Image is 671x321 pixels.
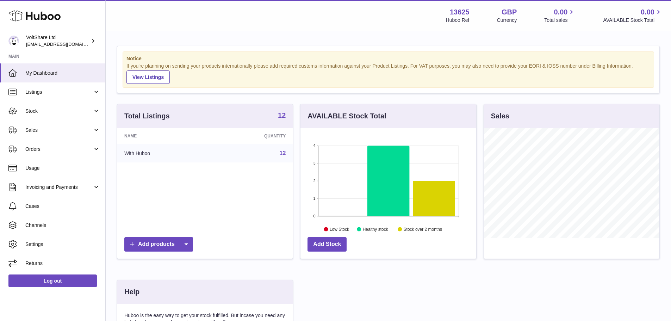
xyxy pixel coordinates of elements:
span: 0.00 [641,7,654,17]
strong: 12 [278,112,286,119]
a: Add products [124,237,193,252]
span: 0.00 [554,7,568,17]
span: Usage [25,165,100,172]
span: Cases [25,203,100,210]
h3: Sales [491,111,509,121]
span: AVAILABLE Stock Total [603,17,663,24]
strong: GBP [502,7,517,17]
strong: Notice [126,55,650,62]
text: 2 [313,179,316,183]
div: Huboo Ref [446,17,470,24]
img: internalAdmin-13625@internal.huboo.com [8,36,19,46]
th: Quantity [210,128,293,144]
span: Sales [25,127,93,134]
h3: Help [124,287,139,297]
text: 0 [313,214,316,218]
th: Name [117,128,210,144]
div: Currency [497,17,517,24]
a: View Listings [126,70,170,84]
div: VoltShare Ltd [26,34,89,48]
h3: AVAILABLE Stock Total [307,111,386,121]
span: Returns [25,260,100,267]
text: Low Stock [330,227,349,232]
td: With Huboo [117,144,210,162]
span: Stock [25,108,93,115]
span: Channels [25,222,100,229]
span: Invoicing and Payments [25,184,93,191]
span: [EMAIL_ADDRESS][DOMAIN_NAME] [26,41,104,47]
text: Stock over 2 months [404,227,442,232]
a: 12 [280,150,286,156]
a: 12 [278,112,286,120]
span: My Dashboard [25,70,100,76]
span: Orders [25,146,93,153]
a: Add Stock [307,237,347,252]
text: Healthy stock [363,227,389,232]
a: 0.00 AVAILABLE Stock Total [603,7,663,24]
strong: 13625 [450,7,470,17]
text: 1 [313,196,316,200]
div: If you're planning on sending your products internationally please add required customs informati... [126,63,650,84]
span: Settings [25,241,100,248]
text: 3 [313,161,316,165]
h3: Total Listings [124,111,170,121]
text: 4 [313,143,316,148]
span: Total sales [544,17,576,24]
a: 0.00 Total sales [544,7,576,24]
a: Log out [8,274,97,287]
span: Listings [25,89,93,95]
